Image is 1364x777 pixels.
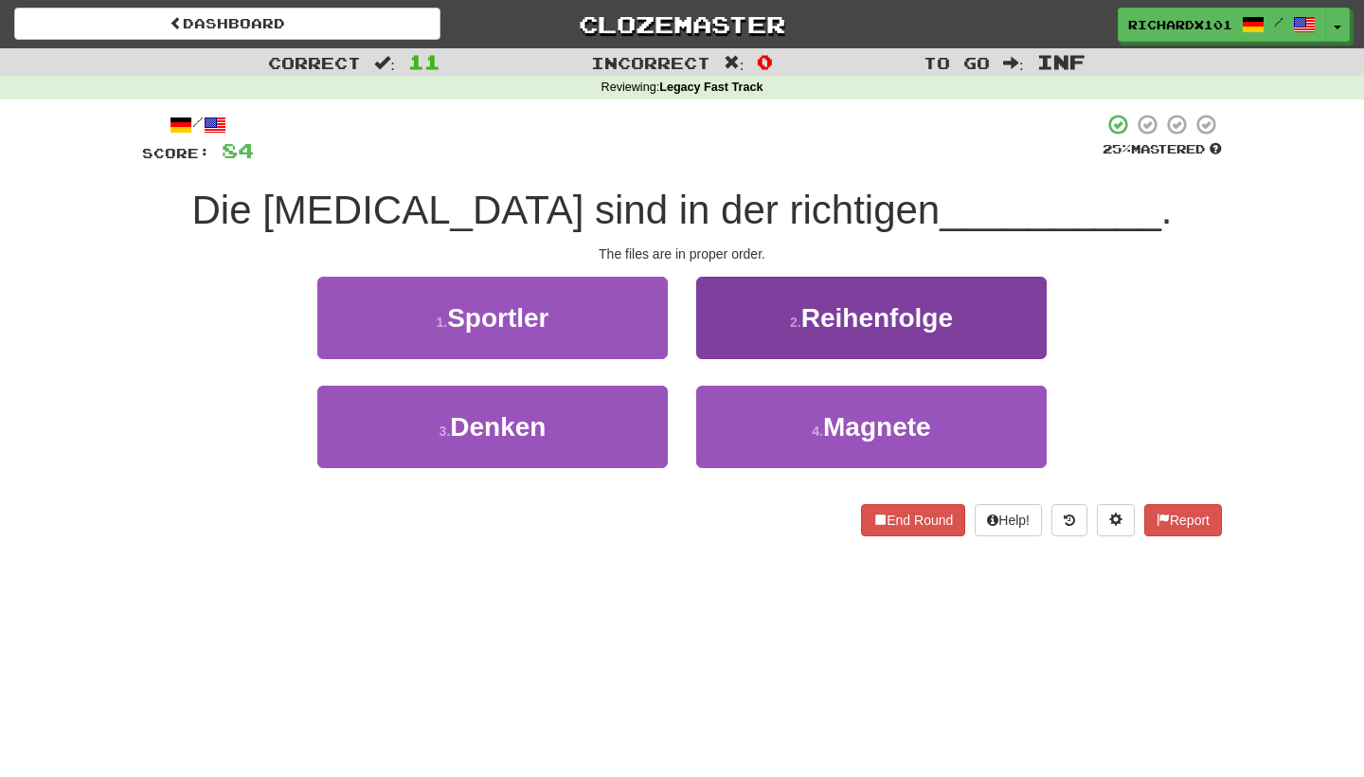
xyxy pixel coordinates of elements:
span: Denken [450,412,546,442]
span: 0 [757,50,773,73]
span: . [1161,188,1173,232]
button: Report [1144,504,1222,536]
button: 4.Magnete [696,386,1047,468]
button: Round history (alt+y) [1051,504,1087,536]
span: __________ [940,188,1161,232]
span: To go [924,53,990,72]
a: Clozemaster [469,8,895,41]
button: 1.Sportler [317,277,668,359]
span: : [1003,55,1024,71]
span: / [1274,15,1283,28]
span: 11 [408,50,440,73]
small: 3 . [440,424,451,439]
div: / [142,113,254,136]
div: The files are in proper order. [142,244,1222,263]
a: RichardX101 / [1118,8,1326,42]
div: Mastered [1103,141,1222,158]
span: Sportler [447,303,548,333]
small: 4 . [812,424,823,439]
span: Inf [1037,50,1086,73]
strong: Legacy Fast Track [659,81,763,94]
button: End Round [861,504,965,536]
span: 84 [222,138,254,162]
span: Incorrect [591,53,710,72]
span: : [724,55,745,71]
button: Help! [975,504,1042,536]
small: 2 . [790,315,801,330]
span: Correct [268,53,361,72]
a: Dashboard [14,8,440,40]
span: Score: [142,145,210,161]
span: Reihenfolge [801,303,953,333]
small: 1 . [436,315,447,330]
span: RichardX101 [1128,16,1232,33]
span: 25 % [1103,141,1131,156]
button: 2.Reihenfolge [696,277,1047,359]
span: Magnete [823,412,931,442]
span: Die [MEDICAL_DATA] sind in der richtigen [191,188,940,232]
span: : [374,55,395,71]
button: 3.Denken [317,386,668,468]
